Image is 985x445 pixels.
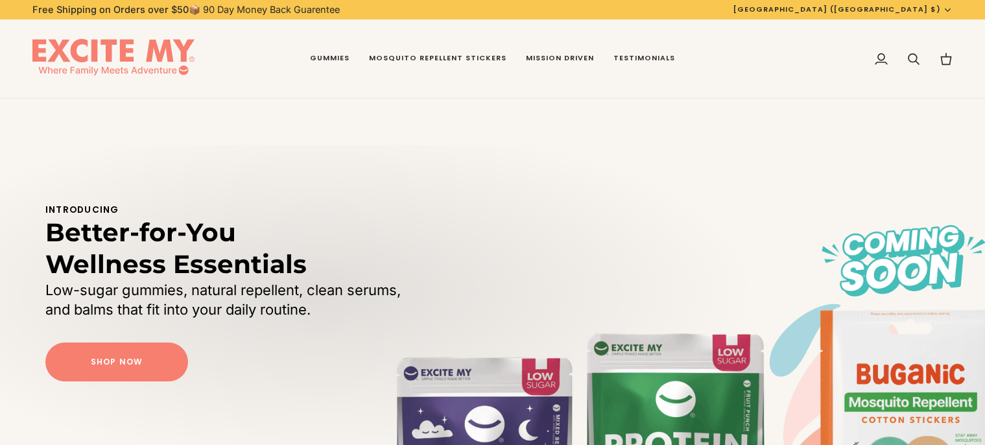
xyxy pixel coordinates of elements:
[45,343,188,381] a: Shop Now
[604,19,685,99] a: Testimonials
[613,53,675,64] span: Testimonials
[310,53,350,64] span: Gummies
[359,19,516,99] a: Mosquito Repellent Stickers
[32,4,189,15] strong: Free Shipping on Orders over $50
[32,3,340,17] p: 📦 90 Day Money Back Guarentee
[32,39,195,79] img: EXCITE MY®
[369,53,506,64] span: Mosquito Repellent Stickers
[300,19,359,99] a: Gummies
[526,53,594,64] span: Mission Driven
[724,4,962,15] button: [GEOGRAPHIC_DATA] ([GEOGRAPHIC_DATA] $)
[516,19,604,99] a: Mission Driven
